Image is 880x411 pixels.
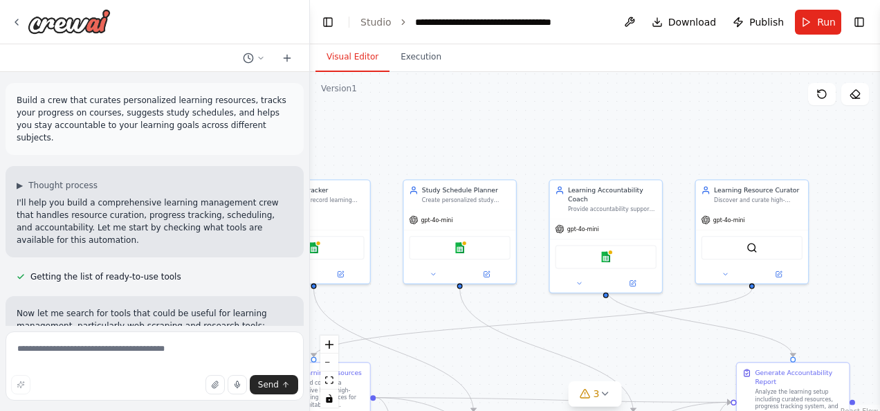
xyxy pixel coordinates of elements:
[28,9,111,34] img: Logo
[360,17,392,28] a: Studio
[753,268,805,280] button: Open in side panel
[422,197,511,204] div: Create personalized study schedules for {subject} based on {available_time_per_week} hours per we...
[749,15,784,29] span: Publish
[360,15,551,29] nav: breadcrumb
[276,368,362,377] div: Curate Learning Resources
[17,197,293,246] p: I'll help you build a comprehensive learning management crew that handles resource curation, prog...
[568,185,657,203] div: Learning Accountability Coach
[28,180,98,191] span: Thought process
[250,375,298,394] button: Send
[205,375,225,394] button: Upload files
[376,393,731,407] g: Edge from d71262c2-0c27-4150-8696-22fcc27317b4 to 06643a05-5707-4e4b-933b-28b18d2d8a49
[421,217,453,224] span: gpt-4o-mini
[714,185,803,194] div: Learning Resource Curator
[594,387,600,401] span: 3
[567,226,599,233] span: gpt-4o-mini
[276,50,298,66] button: Start a new chat
[309,289,757,357] g: Edge from 2a7e8cf9-e651-438c-ab48-3f180361f3ab to d71262c2-0c27-4150-8696-22fcc27317b4
[668,15,717,29] span: Download
[549,179,663,293] div: Learning Accountability CoachProvide accountability support and motivation for {subject} learning...
[727,10,789,35] button: Publish
[714,197,803,204] div: Discover and curate high-quality learning resources for {subject} based on {learning_level} and {...
[320,336,338,354] button: zoom in
[276,185,365,194] div: Progress Tracker
[713,217,745,224] span: gpt-4o-mini
[17,307,293,332] p: Now let me search for tools that could be useful for learning management, particularly web scrapi...
[11,375,30,394] button: Improve this prompt
[607,278,659,289] button: Open in side panel
[320,336,338,408] div: React Flow controls
[276,379,365,408] div: Research and compile a comprehensive list of high-quality learning resources for {subject} suitab...
[30,271,181,282] span: Getting the list of ready-to-use tools
[461,268,513,280] button: Open in side panel
[237,50,271,66] button: Switch to previous chat
[601,289,798,357] g: Edge from fcaf6846-f1f3-4e66-9fe1-1f63c0725bba to 06643a05-5707-4e4b-933b-28b18d2d8a49
[646,10,722,35] button: Download
[817,15,836,29] span: Run
[389,43,452,72] button: Execution
[455,242,466,253] img: Google sheets
[320,390,338,408] button: toggle interactivity
[257,179,371,284] div: Progress TrackerMonitor and record learning progress for {subject}, track completed lessons and m...
[569,381,622,407] button: 3
[258,379,279,390] span: Send
[276,197,365,204] div: Monitor and record learning progress for {subject}, track completed lessons and milestones, calcu...
[17,180,23,191] span: ▶
[228,375,247,394] button: Click to speak your automation idea
[318,12,338,32] button: Hide left sidebar
[568,205,657,213] div: Provide accountability support and motivation for {subject} learning goals by analyzing progress ...
[746,242,758,253] img: SerperDevTool
[17,180,98,191] button: ▶Thought process
[755,368,843,386] div: Generate Accountability Report
[850,12,869,32] button: Show right sidebar
[17,94,293,144] p: Build a crew that curates personalized learning resources, tracks your progress on courses, sugge...
[321,83,357,94] div: Version 1
[695,179,809,284] div: Learning Resource CuratorDiscover and curate high-quality learning resources for {subject} based ...
[315,43,389,72] button: Visual Editor
[309,242,320,253] img: Google sheets
[795,10,841,35] button: Run
[403,179,517,284] div: Study Schedule PlannerCreate personalized study schedules for {subject} based on {available_time_...
[422,185,511,194] div: Study Schedule Planner
[315,268,367,280] button: Open in side panel
[320,354,338,372] button: zoom out
[320,372,338,390] button: fit view
[601,251,612,262] img: Google sheets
